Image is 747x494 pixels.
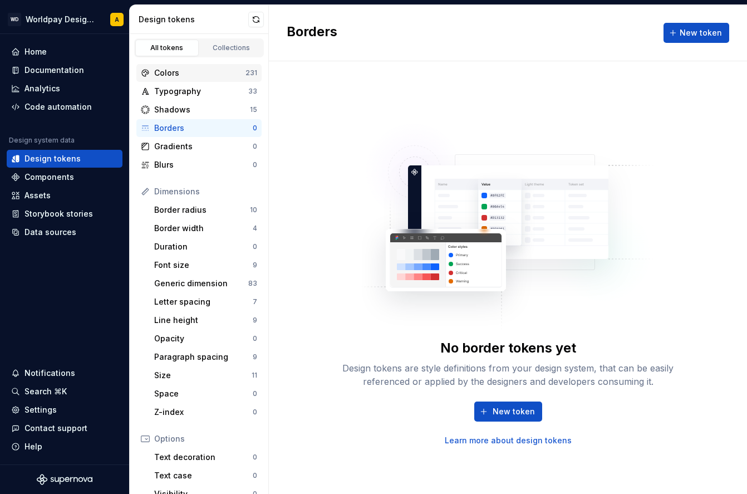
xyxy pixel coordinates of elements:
a: Components [7,168,122,186]
div: Line height [154,315,253,326]
span: New token [493,406,535,417]
div: 0 [253,160,257,169]
a: Space0 [150,385,262,403]
div: 83 [248,279,257,288]
div: Space [154,388,253,399]
div: Settings [24,404,57,415]
a: Text case0 [150,467,262,485]
div: Z-index [154,407,253,418]
div: Contact support [24,423,87,434]
div: Home [24,46,47,57]
div: 4 [253,224,257,233]
div: WD [8,13,21,26]
div: Dimensions [154,186,257,197]
a: Gradients0 [136,138,262,155]
button: New token [664,23,729,43]
div: Design tokens are style definitions from your design system, that can be easily referenced or app... [330,361,686,388]
div: Paragraph spacing [154,351,253,363]
a: Data sources [7,223,122,241]
a: Text decoration0 [150,448,262,466]
a: Font size9 [150,256,262,274]
a: Settings [7,401,122,419]
div: Help [24,441,42,452]
div: Components [24,172,74,183]
div: 9 [253,261,257,270]
div: Code automation [24,101,92,113]
div: Notifications [24,368,75,379]
div: Blurs [154,159,253,170]
div: 0 [253,453,257,462]
button: WDWorldpay Design SystemA [2,7,127,31]
div: 7 [253,297,257,306]
div: 11 [252,371,257,380]
div: Borders [154,123,253,134]
div: Collections [204,43,259,52]
div: Shadows [154,104,250,115]
a: Analytics [7,80,122,97]
div: 0 [253,389,257,398]
div: Worldpay Design System [26,14,97,25]
div: Text case [154,470,253,481]
a: Assets [7,187,122,204]
div: Assets [24,190,51,201]
a: Documentation [7,61,122,79]
a: Home [7,43,122,61]
svg: Supernova Logo [37,474,92,485]
div: Design tokens [24,153,81,164]
div: 0 [253,242,257,251]
a: Paragraph spacing9 [150,348,262,366]
a: Blurs0 [136,156,262,174]
div: 0 [253,334,257,343]
button: Contact support [7,419,122,437]
a: Z-index0 [150,403,262,421]
a: Duration0 [150,238,262,256]
a: Storybook stories [7,205,122,223]
div: 0 [253,142,257,151]
a: Letter spacing7 [150,293,262,311]
div: Data sources [24,227,76,238]
a: Code automation [7,98,122,116]
a: Opacity0 [150,330,262,348]
a: Generic dimension83 [150,275,262,292]
div: Border width [154,223,253,234]
h2: Borders [287,23,337,43]
a: Borders0 [136,119,262,137]
a: Typography33 [136,82,262,100]
a: Shadows15 [136,101,262,119]
div: Storybook stories [24,208,93,219]
a: Border radius10 [150,201,262,219]
div: Font size [154,260,253,271]
div: Design system data [9,136,75,145]
div: Documentation [24,65,84,76]
div: Text decoration [154,452,253,463]
a: Colors231 [136,64,262,82]
div: 0 [253,408,257,417]
a: Size11 [150,366,262,384]
span: New token [680,27,722,38]
a: Line height9 [150,311,262,329]
div: 15 [250,105,257,114]
div: Letter spacing [154,296,253,307]
div: 0 [253,124,257,133]
button: Search ⌘K [7,383,122,400]
div: Typography [154,86,248,97]
div: Analytics [24,83,60,94]
div: Opacity [154,333,253,344]
div: No border tokens yet [440,339,576,357]
div: Search ⌘K [24,386,67,397]
div: 9 [253,353,257,361]
a: Design tokens [7,150,122,168]
button: New token [474,402,542,422]
div: Size [154,370,252,381]
button: Help [7,438,122,456]
div: All tokens [139,43,195,52]
div: Generic dimension [154,278,248,289]
div: Gradients [154,141,253,152]
div: Options [154,433,257,444]
div: 0 [253,471,257,480]
a: Border width4 [150,219,262,237]
div: 9 [253,316,257,325]
a: Learn more about design tokens [445,435,572,446]
div: 231 [245,69,257,77]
